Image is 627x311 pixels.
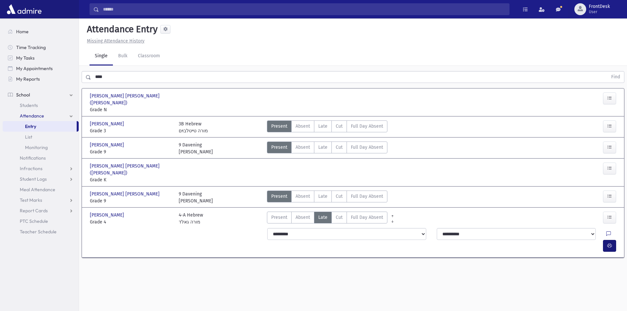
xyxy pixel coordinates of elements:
a: PTC Schedule [3,216,79,226]
span: My Appointments [16,65,53,71]
span: Absent [296,214,310,221]
a: My Reports [3,74,79,84]
span: Absent [296,123,310,130]
span: Late [318,214,327,221]
div: 9 Davening [PERSON_NAME] [179,142,213,155]
span: Meal Attendance [20,187,55,193]
a: Teacher Schedule [3,226,79,237]
a: Student Logs [3,174,79,184]
a: List [3,132,79,142]
span: [PERSON_NAME] [90,212,125,219]
a: Meal Attendance [3,184,79,195]
span: Test Marks [20,197,42,203]
span: Grade N [90,106,172,113]
button: Find [607,71,624,83]
div: 3B Hebrew מורה טײטלבױם [179,120,208,134]
span: Monitoring [25,144,48,150]
span: Late [318,144,327,151]
span: Report Cards [20,208,48,214]
span: Present [271,214,287,221]
span: Present [271,144,287,151]
span: Late [318,193,327,200]
a: Classroom [133,47,165,65]
span: Teacher Schedule [20,229,57,235]
span: Present [271,193,287,200]
a: Infractions [3,163,79,174]
span: Attendance [20,113,44,119]
a: Monitoring [3,142,79,153]
span: Students [20,102,38,108]
div: AttTypes [267,142,387,155]
span: [PERSON_NAME] [PERSON_NAME] ([PERSON_NAME]) [90,163,172,176]
span: Cut [336,144,343,151]
img: AdmirePro [5,3,43,16]
span: Cut [336,214,343,221]
a: Entry [3,121,77,132]
span: User [589,9,610,14]
a: My Tasks [3,53,79,63]
div: AttTypes [267,212,387,225]
a: Home [3,26,79,37]
span: Absent [296,193,310,200]
a: My Appointments [3,63,79,74]
span: [PERSON_NAME] [90,142,125,148]
span: PTC Schedule [20,218,48,224]
span: Cut [336,193,343,200]
span: Grade 9 [90,148,172,155]
div: 4-A Hebrew מורה גאלד [179,212,203,225]
span: [PERSON_NAME] [90,120,125,127]
span: Grade 4 [90,219,172,225]
span: Full Day Absent [351,123,383,130]
div: AttTypes [267,120,387,134]
span: Notifications [20,155,46,161]
a: Report Cards [3,205,79,216]
span: Entry [25,123,36,129]
span: Cut [336,123,343,130]
a: Missing Attendance History [84,38,144,44]
span: Time Tracking [16,44,46,50]
span: [PERSON_NAME] [PERSON_NAME] ([PERSON_NAME]) [90,92,172,106]
span: [PERSON_NAME] [PERSON_NAME] [90,191,161,197]
div: AttTypes [267,191,387,204]
a: Single [90,47,113,65]
a: Students [3,100,79,111]
a: School [3,90,79,100]
h5: Attendance Entry [84,24,158,35]
span: Student Logs [20,176,47,182]
u: Missing Attendance History [87,38,144,44]
span: FrontDesk [589,4,610,9]
a: Attendance [3,111,79,121]
span: Infractions [20,166,42,171]
span: School [16,92,30,98]
span: Grade K [90,176,172,183]
span: Full Day Absent [351,193,383,200]
span: My Tasks [16,55,35,61]
span: Full Day Absent [351,214,383,221]
a: Time Tracking [3,42,79,53]
span: Late [318,123,327,130]
a: Test Marks [3,195,79,205]
input: Search [99,3,509,15]
span: Grade 3 [90,127,172,134]
span: My Reports [16,76,40,82]
span: Absent [296,144,310,151]
span: List [25,134,32,140]
span: Full Day Absent [351,144,383,151]
a: Notifications [3,153,79,163]
div: 9 Davening [PERSON_NAME] [179,191,213,204]
span: Grade 9 [90,197,172,204]
span: Home [16,29,29,35]
a: Bulk [113,47,133,65]
span: Present [271,123,287,130]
